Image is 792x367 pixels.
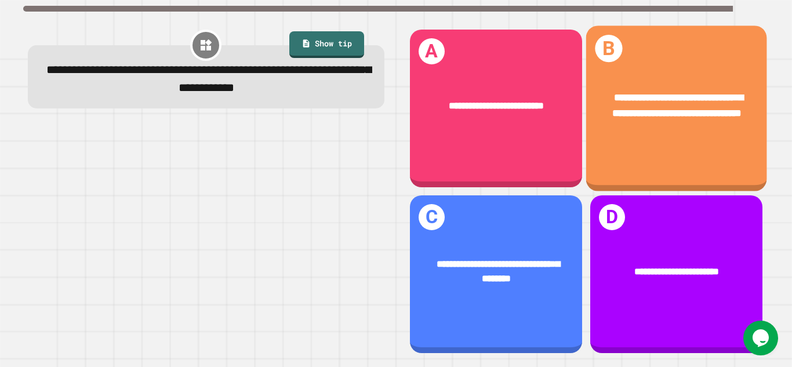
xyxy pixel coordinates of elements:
iframe: chat widget [743,321,780,355]
h1: D [599,204,625,230]
h1: C [419,204,445,230]
a: Show tip [289,31,364,58]
h1: B [595,35,623,63]
h1: A [419,38,445,64]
